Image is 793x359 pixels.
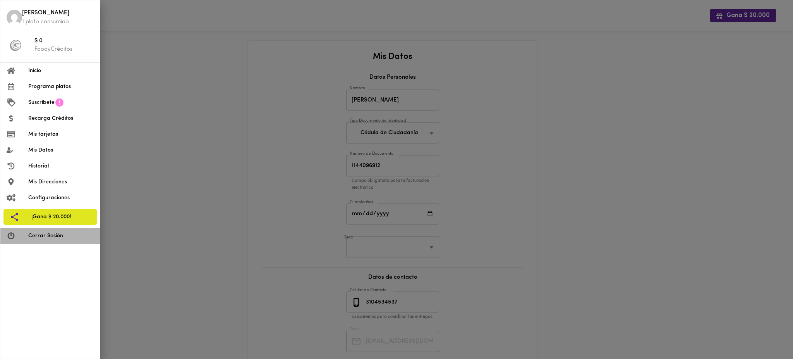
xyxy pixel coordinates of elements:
[28,83,94,91] span: Programa platos
[22,9,94,18] span: [PERSON_NAME]
[34,37,94,46] span: $ 0
[10,40,21,51] img: foody-creditos-black.png
[28,232,94,240] span: Cerrar Sesión
[28,130,94,138] span: Mis tarjetas
[28,162,94,170] span: Historial
[28,178,94,186] span: Mis Direcciones
[28,67,94,75] span: Inicio
[22,18,94,26] p: 1 plato consumido
[34,45,94,54] p: FoodyCréditos
[28,114,94,123] span: Recarga Créditos
[748,314,785,351] iframe: Messagebird Livechat Widget
[28,146,94,154] span: Mis Datos
[28,194,94,202] span: Configuraciones
[28,98,55,107] span: Suscríbete
[31,213,91,221] span: ¡Gana $ 20.000!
